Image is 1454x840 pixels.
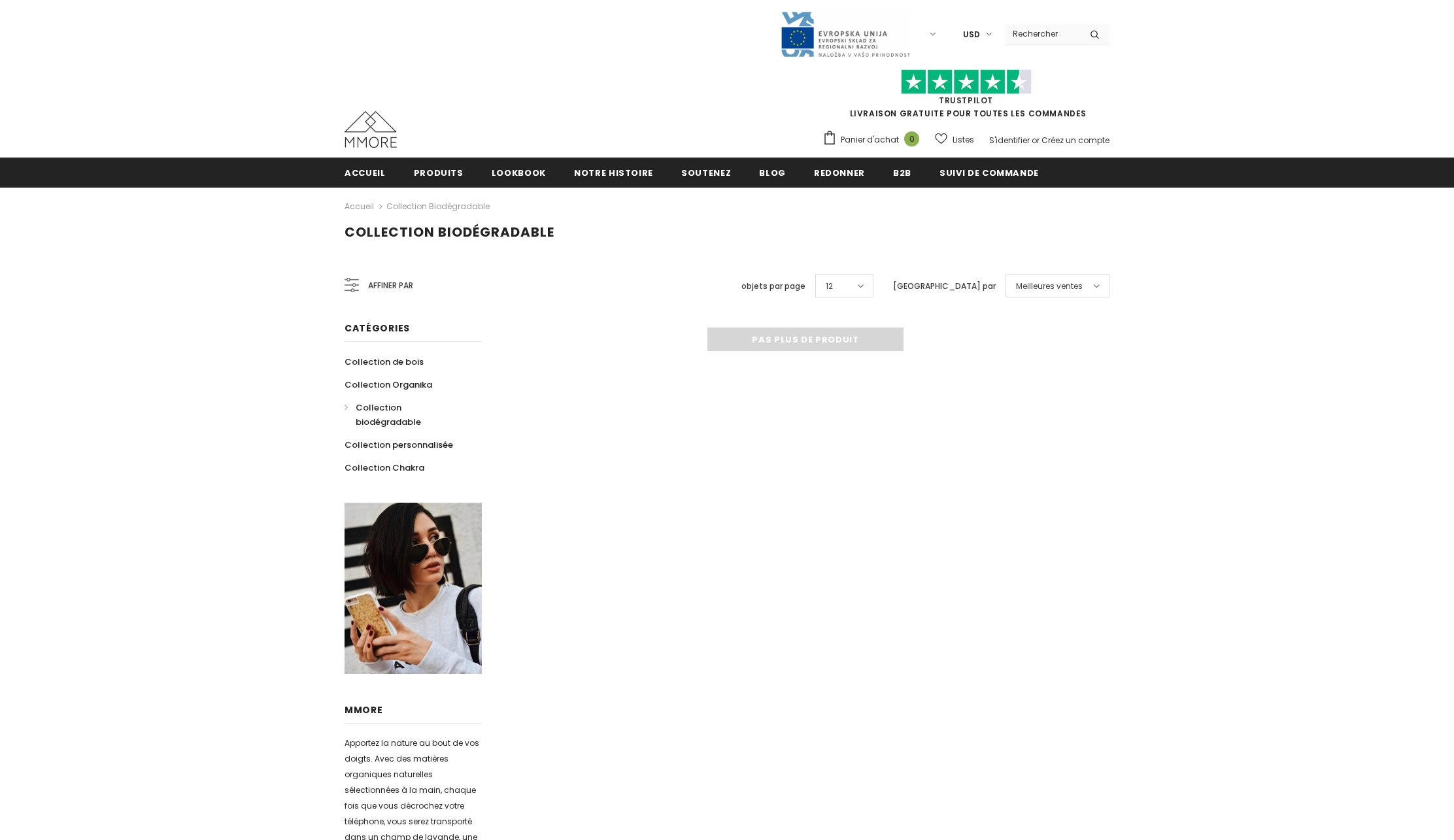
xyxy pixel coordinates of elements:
img: Cas MMORE [345,111,397,148]
span: USD [963,28,980,41]
span: Lookbook [492,167,546,179]
a: Collection de bois [345,350,424,373]
span: Listes [953,133,974,146]
span: Redonner [814,167,865,179]
label: objets par page [741,280,805,293]
span: Panier d'achat [841,133,899,146]
span: 12 [826,280,833,293]
span: B2B [893,167,911,179]
a: soutenez [681,158,731,187]
a: Notre histoire [574,158,653,187]
span: or [1032,135,1040,146]
a: Collection biodégradable [386,201,490,212]
a: Collection biodégradable [345,396,467,433]
a: B2B [893,158,911,187]
span: Blog [759,167,786,179]
span: 0 [904,131,919,146]
a: S'identifier [989,135,1030,146]
a: Suivi de commande [939,158,1039,187]
span: Suivi de commande [939,167,1039,179]
a: Accueil [345,158,386,187]
a: Créez un compte [1041,135,1109,146]
a: Blog [759,158,786,187]
a: Produits [414,158,464,187]
img: Javni Razpis [780,10,911,58]
span: MMORE [345,703,383,716]
a: Collection personnalisée [345,433,453,456]
span: soutenez [681,167,731,179]
span: Collection biodégradable [356,401,421,428]
span: Collection biodégradable [345,223,554,241]
img: Faites confiance aux étoiles pilotes [901,69,1032,95]
a: Panier d'achat 0 [822,130,926,150]
span: Collection personnalisée [345,439,453,451]
a: Accueil [345,199,374,214]
span: LIVRAISON GRATUITE POUR TOUTES LES COMMANDES [822,75,1109,119]
span: Collection de bois [345,356,424,368]
a: Collection Chakra [345,456,424,479]
input: Search Site [1005,24,1080,43]
a: TrustPilot [939,95,993,106]
a: Collection Organika [345,373,432,396]
span: Collection Chakra [345,462,424,474]
a: Redonner [814,158,865,187]
label: [GEOGRAPHIC_DATA] par [893,280,996,293]
span: Produits [414,167,464,179]
span: Catégories [345,322,410,335]
span: Collection Organika [345,378,432,391]
span: Meilleures ventes [1016,280,1083,293]
span: Accueil [345,167,386,179]
a: Lookbook [492,158,546,187]
a: Javni Razpis [780,28,911,39]
span: Notre histoire [574,167,653,179]
span: Affiner par [368,278,413,293]
a: Listes [935,128,974,151]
